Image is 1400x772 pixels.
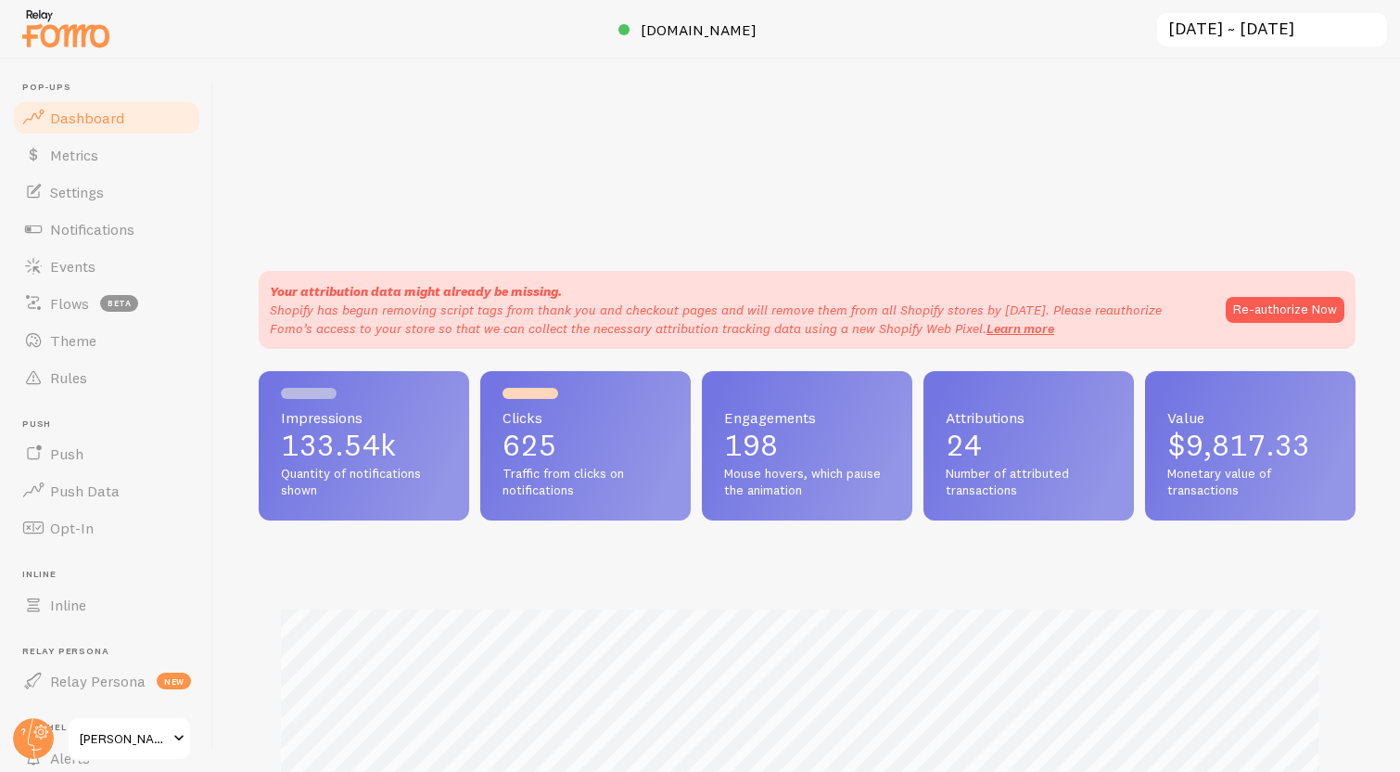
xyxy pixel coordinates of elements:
[503,410,668,425] span: Clicks
[50,146,98,164] span: Metrics
[11,472,202,509] a: Push Data
[50,519,94,537] span: Opt-In
[11,359,202,396] a: Rules
[100,295,138,312] span: beta
[50,183,104,201] span: Settings
[157,673,191,689] span: new
[50,672,146,690] span: Relay Persona
[67,716,192,761] a: [PERSON_NAME]
[946,466,1112,498] span: Number of attributed transactions
[50,257,95,276] span: Events
[50,294,89,313] span: Flows
[986,320,1054,337] a: Learn more
[11,211,202,248] a: Notifications
[11,322,202,359] a: Theme
[50,331,96,350] span: Theme
[50,368,87,387] span: Rules
[11,285,202,322] a: Flows beta
[946,431,1112,460] p: 24
[724,410,890,425] span: Engagements
[503,431,668,460] p: 625
[946,410,1112,425] span: Attributions
[11,509,202,547] a: Opt-In
[50,596,86,614] span: Inline
[1226,297,1344,323] button: Re-authorize Now
[50,482,120,500] span: Push Data
[270,301,1207,338] p: Shopify has begun removing script tags from thank you and checkout pages and will remove them fro...
[281,466,447,498] span: Quantity of notifications shown
[80,727,168,750] span: [PERSON_NAME]
[22,646,202,658] span: Relay Persona
[22,569,202,581] span: Inline
[11,586,202,624] a: Inline
[22,418,202,431] span: Push
[503,466,668,498] span: Traffic from clicks on notifications
[50,220,134,238] span: Notifications
[724,466,890,498] span: Mouse hovers, which pause the animation
[1167,427,1310,463] span: $9,817.33
[22,82,202,94] span: Pop-ups
[11,663,202,700] a: Relay Persona new
[50,444,83,463] span: Push
[11,248,202,285] a: Events
[11,136,202,174] a: Metrics
[11,174,202,211] a: Settings
[11,99,202,136] a: Dashboard
[281,431,447,460] p: 133.54k
[281,410,447,425] span: Impressions
[1167,466,1333,498] span: Monetary value of transactions
[11,435,202,472] a: Push
[1167,410,1333,425] span: Value
[270,283,562,300] strong: Your attribution data might already be missing.
[50,109,124,127] span: Dashboard
[724,431,890,460] p: 198
[19,5,112,52] img: fomo-relay-logo-orange.svg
